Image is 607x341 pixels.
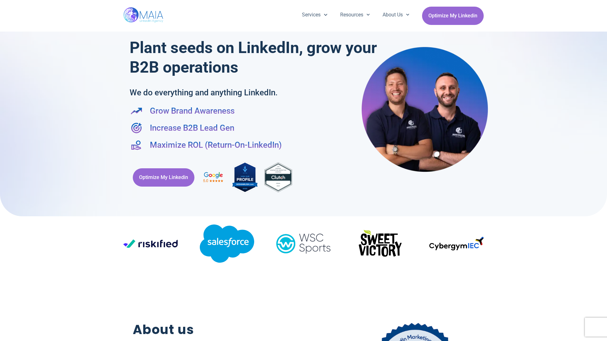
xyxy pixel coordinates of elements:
[200,224,254,265] div: 13 / 19
[123,239,178,248] img: Riskified_logo
[362,46,488,172] img: Maia Digital- Shay & Eli
[232,160,258,194] img: MAIA Digital's rating on DesignRush, the industry-leading B2B Marketplace connecting brands with ...
[276,229,331,258] img: WSC_Sports_Logo
[422,7,484,25] a: Optimize My Linkedin
[429,237,484,253] div: 16 / 19
[148,139,282,151] span: Maximize ROL (Return-On-LinkedIn)
[353,224,407,263] img: $OwNX5LDC34w6wqMnsaxDKaRVNkuSzWXvGhDW5fUi8uqd8sg6cxLca9
[429,237,484,250] img: Dark-modeoff-Gradienton
[133,168,194,187] a: Optimize My Linkedin
[148,122,234,134] span: Increase B2B Lead Gen
[376,7,416,23] a: About Us
[123,216,484,273] div: Image Carousel
[200,224,254,262] img: salesforce-2
[133,320,311,339] h2: About us
[130,38,380,77] h1: Plant seeds on LinkedIn, grow your B2B operations
[353,224,407,265] div: 15 / 19
[296,7,334,23] a: Services
[148,105,235,117] span: Grow Brand Awareness
[296,7,416,23] nav: Menu
[276,229,331,260] div: 14 / 19
[428,10,477,22] span: Optimize My Linkedin
[130,87,339,99] h2: We do everything and anything LinkedIn.
[123,239,178,250] div: 12 / 19
[139,171,188,183] span: Optimize My Linkedin
[334,7,376,23] a: Resources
